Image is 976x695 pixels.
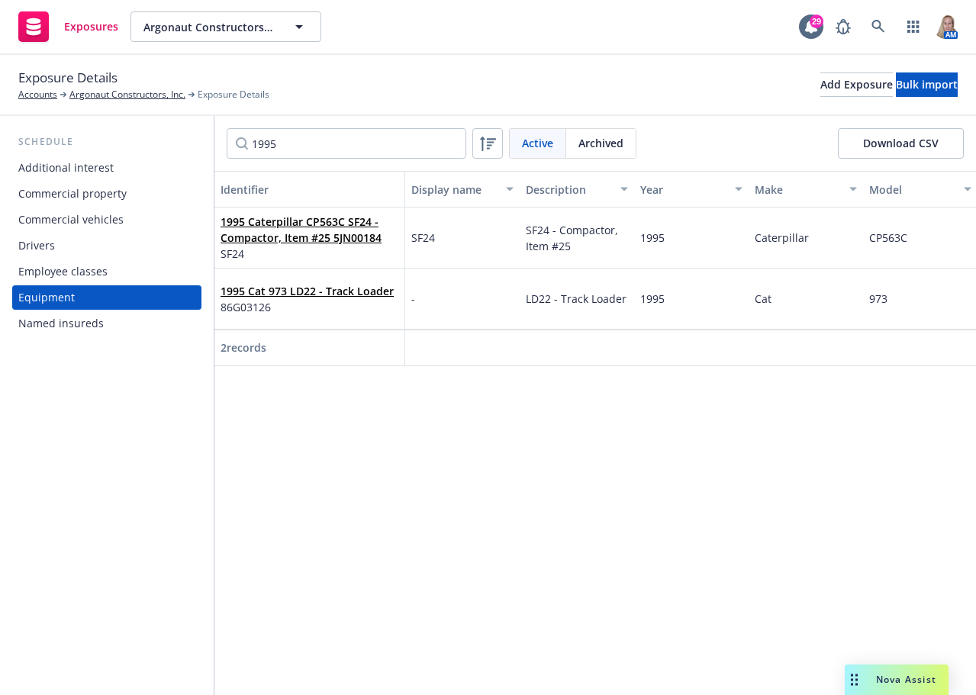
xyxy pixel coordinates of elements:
button: Bulk import [896,72,958,97]
a: Switch app [898,11,929,42]
div: 29 [810,14,823,28]
span: Cat [755,291,771,306]
span: Argonaut Constructors, Inc. [143,19,275,35]
span: 1995 [640,230,665,245]
div: Commercial property [18,182,127,206]
a: Named insureds [12,311,201,336]
span: 1995 Caterpillar CP563C SF24 - Compactor, Item #25 5JN00184 [221,214,398,246]
a: Equipment [12,285,201,310]
button: Make [749,171,863,208]
div: Drivers [18,233,55,258]
span: Caterpillar [755,230,809,245]
span: 1995 [640,291,665,306]
span: SF24 [221,246,398,262]
button: Add Exposure [820,72,893,97]
span: 973 [869,291,887,306]
a: Report a Bug [828,11,858,42]
button: Identifier [214,171,405,208]
span: CP563C [869,230,907,245]
a: Argonaut Constructors, Inc. [69,88,185,101]
button: Year [634,171,749,208]
button: Argonaut Constructors, Inc. [130,11,321,42]
span: Nova Assist [876,673,936,686]
a: Drivers [12,233,201,258]
div: Model [869,182,955,198]
button: Nova Assist [845,664,949,695]
a: Accounts [18,88,57,101]
div: Year [640,182,726,198]
span: SF24 [411,230,435,246]
div: Description [526,182,611,198]
a: 1995 Caterpillar CP563C SF24 - Compactor, Item #25 5JN00184 [221,214,382,245]
a: Exposures [12,5,124,48]
span: LD22 - Track Loader [526,291,627,306]
div: Additional interest [18,156,114,180]
img: photo [933,14,958,39]
a: Additional interest [12,156,201,180]
a: Employee classes [12,259,201,284]
button: Download CSV [838,128,964,159]
a: 1995 Cat 973 LD22 - Track Loader [221,284,394,298]
span: Archived [578,135,623,151]
a: Commercial vehicles [12,208,201,232]
span: 86G03126 [221,299,394,315]
span: 2 records [221,340,266,355]
div: Employee classes [18,259,108,284]
span: Exposure Details [18,68,118,88]
span: Exposures [64,21,118,33]
button: Display name [405,171,520,208]
button: Description [520,171,634,208]
div: Display name [411,182,497,198]
div: Bulk import [896,73,958,96]
span: 1995 Cat 973 LD22 - Track Loader [221,283,394,299]
span: - [411,291,415,307]
div: Equipment [18,285,75,310]
div: Schedule [12,134,201,150]
div: Add Exposure [820,73,893,96]
div: Make [755,182,840,198]
input: Filter by keyword... [227,128,466,159]
div: Named insureds [18,311,104,336]
div: Identifier [221,182,398,198]
div: Drag to move [845,664,864,695]
span: SF24 - Compactor, Item #25 [526,223,621,253]
a: Search [863,11,894,42]
span: Active [522,135,553,151]
span: Exposure Details [198,88,269,101]
a: Commercial property [12,182,201,206]
div: Commercial vehicles [18,208,124,232]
